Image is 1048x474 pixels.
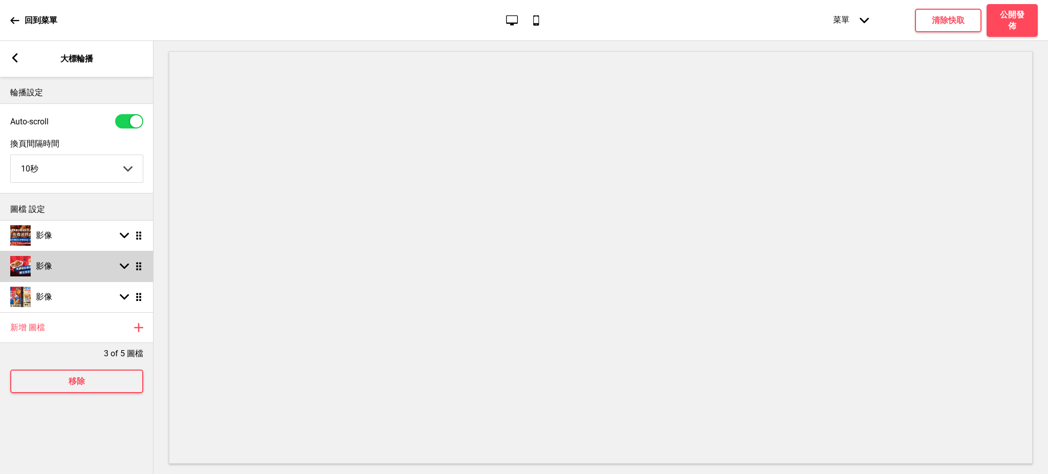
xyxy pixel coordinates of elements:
[997,9,1028,32] h4: 公開發佈
[932,15,965,26] h4: 清除快取
[823,5,879,36] div: 菜單
[915,9,981,32] button: 清除快取
[10,204,143,215] p: 圖檔 設定
[10,322,45,333] h4: 新增 圖檔
[25,15,57,26] p: 回到菜單
[10,7,57,34] a: 回到菜單
[36,291,52,303] h4: 影像
[10,87,143,98] p: 輪播設定
[36,261,52,272] h4: 影像
[36,230,52,241] h4: 影像
[10,139,143,149] label: 換頁間隔時間
[10,370,143,393] button: 移除
[104,348,143,359] p: 3 of 5 圖檔
[69,376,85,387] h4: 移除
[987,4,1038,37] button: 公開發佈
[10,117,49,126] label: Auto-scroll
[60,53,93,64] p: 大標輪播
